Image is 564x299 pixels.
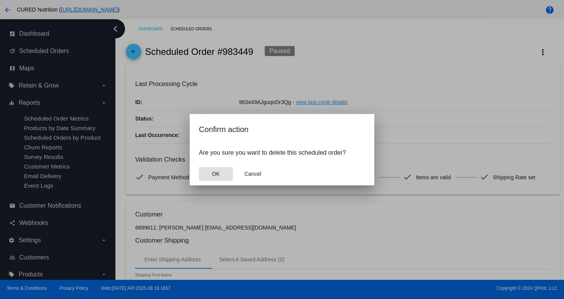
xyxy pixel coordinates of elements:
button: Close dialog [199,167,233,181]
p: Are you sure you want to delete this scheduled order? [199,149,365,156]
span: OK [212,171,220,177]
span: Cancel [244,171,261,177]
h2: Confirm action [199,123,365,135]
button: Close dialog [236,167,270,181]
